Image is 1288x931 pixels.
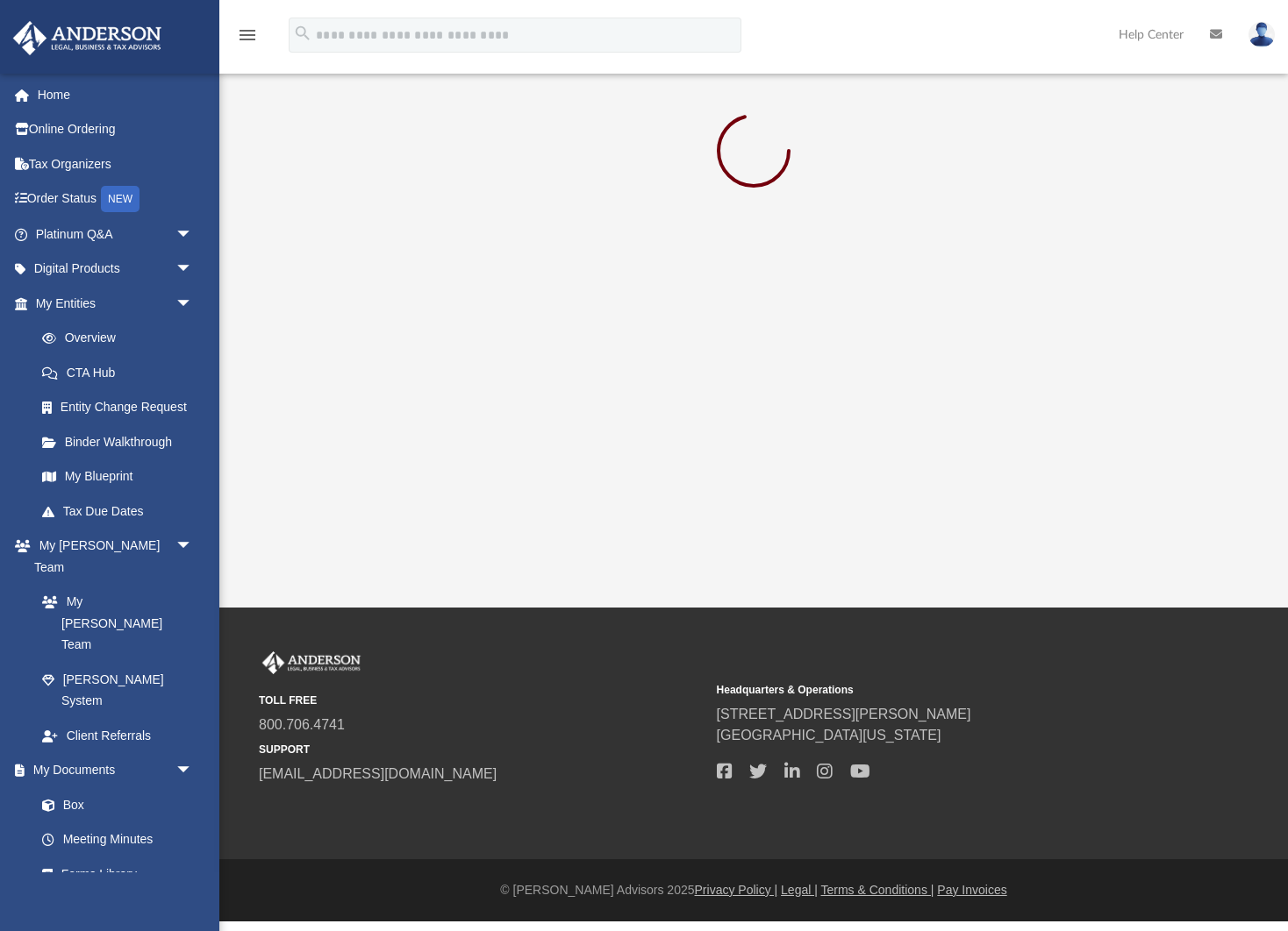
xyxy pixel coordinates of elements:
a: Binder Walkthrough [25,424,219,459]
i: menu [237,25,258,46]
small: Headquarters & Operations [717,682,1163,698]
img: Anderson Advisors Platinum Portal [259,651,364,674]
a: Forms Library [25,856,202,892]
small: TOLL FREE [259,693,705,708]
a: Overview [25,321,219,356]
a: Legal | [781,883,818,897]
i: search [293,24,312,43]
span: arrow_drop_down [175,217,211,252]
span: arrow_drop_down [175,529,211,565]
a: Meeting Minutes [25,822,211,857]
span: arrow_drop_down [175,286,211,322]
a: Box [25,787,202,822]
a: [EMAIL_ADDRESS][DOMAIN_NAME] [259,766,497,781]
div: NEW [101,186,140,212]
a: Client Referrals [25,718,211,753]
a: Tax Organizers [12,146,219,181]
a: My Documentsarrow_drop_down [12,753,211,788]
span: arrow_drop_down [175,252,211,288]
img: User Pic [1249,22,1275,47]
a: Digital Productsarrow_drop_down [12,252,219,287]
a: Online Ordering [12,112,219,147]
a: Entity Change Request [25,390,219,425]
a: menu [237,33,258,46]
a: My [PERSON_NAME] Team [25,585,202,663]
img: Anderson Advisors Platinum Portal [8,21,167,55]
span: arrow_drop_down [175,753,211,789]
a: CTA Hub [25,355,219,390]
a: 800.706.4741 [259,717,345,732]
a: Tax Due Dates [25,494,219,529]
a: Platinum Q&Aarrow_drop_down [12,217,219,252]
div: © [PERSON_NAME] Advisors 2025 [219,881,1288,899]
a: [GEOGRAPHIC_DATA][US_STATE] [717,728,941,743]
a: Terms & Conditions | [821,883,934,897]
a: My Blueprint [25,459,211,494]
a: My Entitiesarrow_drop_down [12,286,219,321]
a: Home [12,77,219,112]
a: [PERSON_NAME] System [25,662,211,718]
a: [STREET_ADDRESS][PERSON_NAME] [717,707,971,721]
a: My [PERSON_NAME] Teamarrow_drop_down [12,529,211,585]
a: Pay Invoices [937,883,1006,897]
a: Order StatusNEW [12,181,219,217]
small: SUPPORT [259,742,705,757]
a: Privacy Policy | [695,883,778,897]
